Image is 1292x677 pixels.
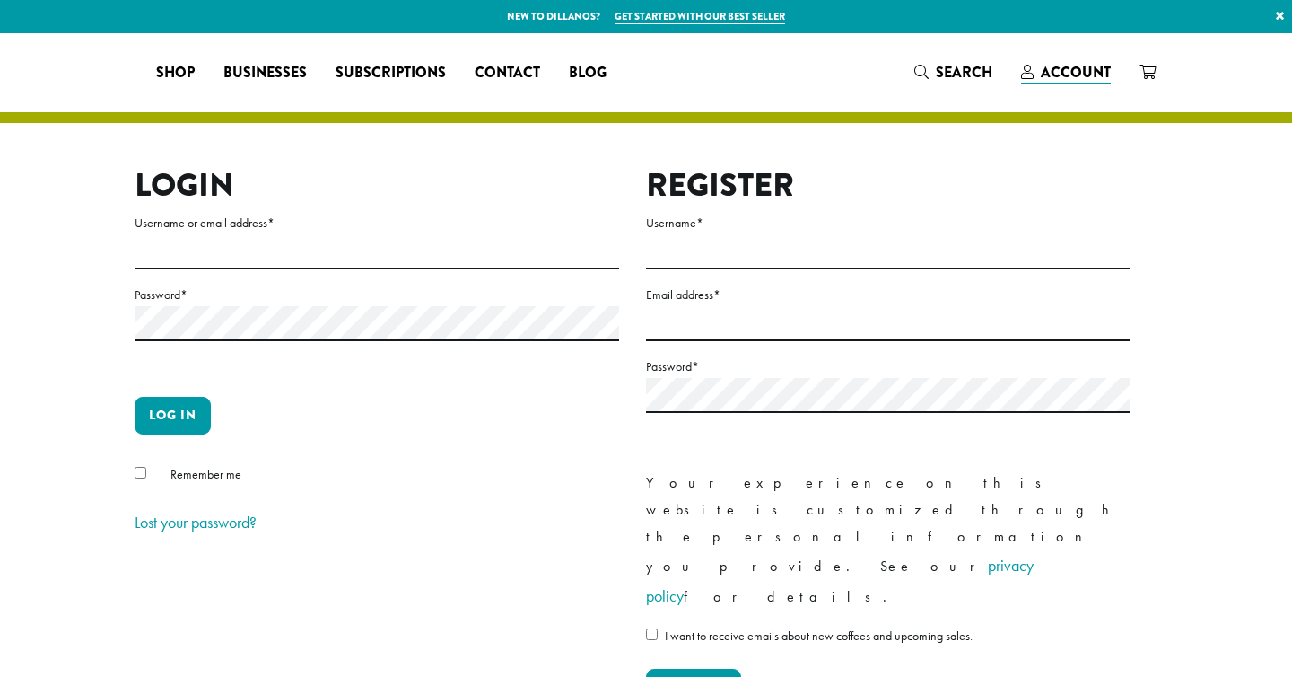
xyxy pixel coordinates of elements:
[646,356,1130,378] label: Password
[646,212,1130,234] label: Username
[223,62,307,84] span: Businesses
[135,512,257,532] a: Lost your password?
[646,166,1130,205] h2: Register
[142,58,209,87] a: Shop
[475,62,540,84] span: Contact
[135,212,619,234] label: Username or email address
[646,470,1130,611] p: Your experience on this website is customized through the personal information you provide. See o...
[646,555,1034,606] a: privacy policy
[646,629,658,640] input: I want to receive emails about new coffees and upcoming sales.
[1041,62,1111,83] span: Account
[569,62,607,84] span: Blog
[135,284,619,306] label: Password
[665,628,973,644] span: I want to receive emails about new coffees and upcoming sales.
[936,62,992,83] span: Search
[336,62,446,84] span: Subscriptions
[615,9,785,24] a: Get started with our best seller
[646,284,1130,306] label: Email address
[170,466,241,482] span: Remember me
[135,166,619,205] h2: Login
[156,62,195,84] span: Shop
[900,57,1007,87] a: Search
[135,397,211,435] button: Log in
